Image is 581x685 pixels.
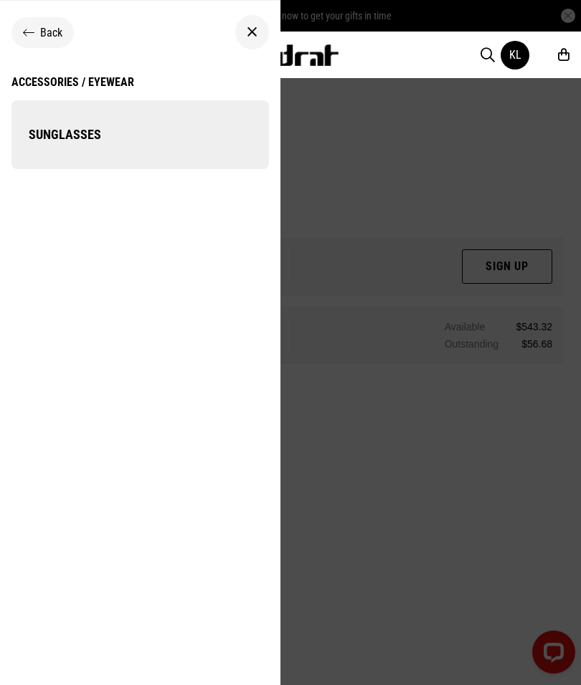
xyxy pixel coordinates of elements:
[11,75,134,89] div: Accessories / Eyewear
[245,44,339,66] img: Redrat logo
[40,26,62,39] span: Back
[140,99,268,171] img: Sunglasses
[11,126,101,143] span: Sunglasses
[11,6,55,49] button: Open LiveChat chat widget
[509,48,521,62] div: KL
[11,75,134,100] a: Accessories / Eyewear
[11,100,269,169] a: Sunglasses Sunglasses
